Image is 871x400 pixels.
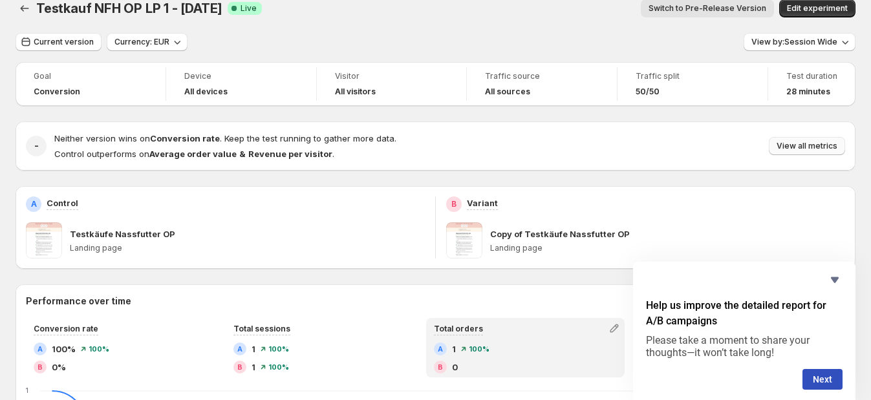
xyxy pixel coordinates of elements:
strong: Average order value [149,149,237,159]
h2: B [237,363,242,371]
div: Help us improve the detailed report for A/B campaigns [646,272,843,390]
button: Currency: EUR [107,33,188,51]
h2: B [451,199,457,209]
a: VisitorAll visitors [335,70,449,98]
h2: Help us improve the detailed report for A/B campaigns [646,298,843,329]
span: Test duration [786,71,837,81]
span: Total sessions [233,324,290,333]
button: Next question [802,369,843,390]
h4: All sources [485,87,530,97]
button: View by:Session Wide [744,33,855,51]
span: 50/50 [636,87,660,97]
h4: All devices [184,87,228,97]
h2: B [38,363,43,371]
text: 1 [26,386,28,395]
p: Landing page [490,243,845,253]
button: Hide survey [827,272,843,288]
h2: - [34,140,39,153]
span: 1 [252,342,255,355]
strong: Conversion rate [150,133,220,143]
span: Conversion rate [34,324,98,333]
a: Traffic sourceAll sources [485,70,599,98]
button: View all metrics [769,137,845,155]
p: Please take a moment to share your thoughts—it won’t take long! [646,334,843,359]
a: GoalConversion [34,70,147,98]
p: Control [47,196,78,209]
span: 0% [52,361,66,374]
span: Current version [34,37,94,47]
span: Conversion [34,87,80,97]
span: Total orders [434,324,483,333]
span: 100 % [89,345,109,353]
span: Goal [34,71,147,81]
a: Traffic split50/50 [636,70,749,98]
h2: A [31,199,37,209]
span: Traffic split [636,71,749,81]
h2: Performance over time [26,295,845,308]
span: Testkauf NFH OP LP 1 - [DATE] [36,1,222,16]
p: Copy of Testkäufe Nassfutter OP [490,227,630,240]
span: 28 minutes [786,87,830,97]
p: Testkäufe Nassfutter OP [70,227,175,240]
a: Test duration28 minutes [786,70,837,98]
span: Live [241,3,257,14]
img: Testkäufe Nassfutter OP [26,222,62,258]
span: Neither version wins on . Keep the test running to gather more data. [54,133,396,143]
span: 100 % [469,345,489,353]
span: 100 % [268,363,289,371]
span: Visitor [335,71,449,81]
span: Control outperforms on . [54,149,334,159]
button: Current version [16,33,102,51]
p: Landing page [70,243,425,253]
a: DeviceAll devices [184,70,298,98]
h2: B [438,363,443,371]
h2: A [438,345,443,353]
span: Switch to Pre-Release Version [649,3,766,14]
span: 1 [452,342,456,355]
h4: All visitors [335,87,376,97]
span: View by: Session Wide [751,37,837,47]
h2: A [237,345,242,353]
span: Currency: EUR [114,37,169,47]
span: 1 [252,361,255,374]
span: 100 % [268,345,289,353]
strong: & [239,149,246,159]
strong: Revenue per visitor [248,149,332,159]
span: 100% [52,342,76,355]
img: Copy of Testkäufe Nassfutter OP [446,222,482,258]
span: Traffic source [485,71,599,81]
span: Device [184,71,298,81]
h2: A [38,345,43,353]
span: View all metrics [777,141,837,151]
span: Edit experiment [787,3,848,14]
p: Variant [467,196,498,209]
span: 0 [452,361,458,374]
